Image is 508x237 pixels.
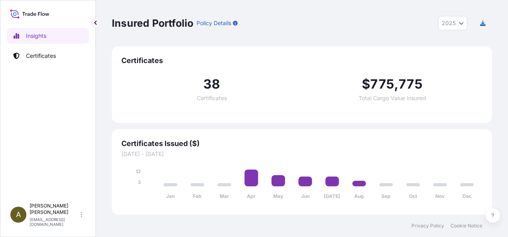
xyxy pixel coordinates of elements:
[324,193,340,199] tspan: [DATE]
[26,52,56,60] p: Certificates
[438,16,467,30] button: Year Selector
[166,193,175,199] tspan: Jan
[450,223,482,229] a: Cookie Notice
[409,193,417,199] tspan: Oct
[359,95,426,101] span: Total Cargo Value Insured
[203,78,220,91] span: 38
[197,95,227,101] span: Certificates
[442,19,456,27] span: 2025
[247,193,256,199] tspan: Apr
[362,78,370,91] span: $
[121,139,482,148] span: Certificates Issued ($)
[7,28,89,44] a: Insights
[370,78,394,91] span: 775
[138,179,141,185] tspan: 3
[193,193,202,199] tspan: Feb
[394,78,399,91] span: ,
[121,56,482,65] span: Certificates
[301,193,310,199] tspan: Jun
[121,150,482,158] span: [DATE] - [DATE]
[411,223,444,229] a: Privacy Policy
[381,193,391,199] tspan: Sep
[354,193,364,199] tspan: Aug
[16,211,21,219] span: A
[196,19,231,27] p: Policy Details
[273,193,284,199] tspan: May
[30,217,79,227] p: [EMAIL_ADDRESS][DOMAIN_NAME]
[112,17,193,30] p: Insured Portfolio
[462,193,472,199] tspan: Dec
[136,168,141,174] tspan: 12
[7,48,89,64] a: Certificates
[399,78,423,91] span: 775
[26,32,46,40] p: Insights
[435,193,445,199] tspan: Nov
[30,203,79,215] p: [PERSON_NAME] [PERSON_NAME]
[220,193,229,199] tspan: Mar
